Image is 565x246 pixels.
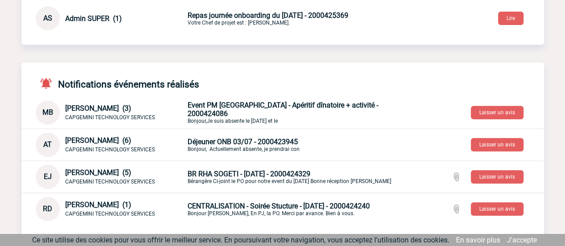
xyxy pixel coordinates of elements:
button: Laisser un avis [471,170,523,183]
h4: Notifications événements réalisés [36,77,199,90]
div: Conversation privée : Client - Agence [36,197,544,221]
p: Votre Chef de projet est : [PERSON_NAME]. [188,11,398,26]
p: Bonjour, Actuellement absente, je prendrai con [188,138,398,152]
span: CAPGEMINI TECHNOLOGY SERVICES [65,211,155,217]
span: CAPGEMINI TECHNOLOGY SERVICES [65,114,155,121]
span: CENTRALISATION - Soirée Stucture - [DATE] - 2000424240 [188,202,370,210]
p: Bérangère Ci-joint le PO pour notre event du [DATE] Bonne réception [PERSON_NAME] [188,170,398,184]
a: J'accepte [507,236,537,244]
button: Laisser un avis [471,106,523,119]
div: Conversation privée : Client - Agence [36,133,544,157]
a: RD [PERSON_NAME] (1) CAPGEMINI TECHNOLOGY SERVICES CENTRALISATION - Soirée Stucture - [DATE] - 20... [36,204,398,213]
span: Déjeuner ONB 03/07 - 2000423945 [188,138,298,146]
span: Repas journée onboarding du [DATE] - 2000425369 [188,11,348,20]
span: Admin SUPER (1) [65,14,122,23]
p: Bonjour [PERSON_NAME], En PJ, la PO. Merci par avance. Bien à vous. [188,202,398,217]
a: En savoir plus [456,236,500,244]
button: Laisser un avis [471,138,523,151]
span: RD [43,204,52,213]
a: EJ [PERSON_NAME] (5) CAPGEMINI TECHNOLOGY SERVICES BR RHA SOGETI - [DATE] - 2000424329Bérangère C... [36,172,398,180]
span: [PERSON_NAME] (3) [65,104,131,113]
a: AT [PERSON_NAME] (6) CAPGEMINI TECHNOLOGY SERVICES Déjeuner ONB 03/07 - 2000423945Bonjour, Actuel... [36,140,398,148]
span: [PERSON_NAME] (6) [65,136,131,145]
a: AS Admin SUPER (1) Repas journée onboarding du [DATE] - 2000425369Votre Chef de projet est : [PER... [36,13,398,22]
div: Conversation privée : Client - Agence [36,6,186,30]
a: MB [PERSON_NAME] (3) CAPGEMINI TECHNOLOGY SERVICES Event PM [GEOGRAPHIC_DATA] - Apéritif dînatoir... [36,108,398,116]
div: Conversation privée : Client - Agence [36,100,544,125]
div: Conversation privée : Client - Agence [36,165,544,189]
span: CAPGEMINI TECHNOLOGY SERVICES [65,146,155,153]
button: Laisser un avis [471,202,523,216]
span: Ce site utilise des cookies pour vous offrir le meilleur service. En poursuivant votre navigation... [32,236,449,244]
span: AT [43,140,52,149]
img: notifications-active-24-px-r.png [39,77,58,90]
p: Bonjour,Je suis absente le [DATE] et le [188,101,398,124]
span: EJ [44,172,52,181]
button: Lire [498,12,523,25]
span: [PERSON_NAME] (1) [65,200,131,209]
span: AS [43,14,52,22]
span: [PERSON_NAME] (5) [65,168,131,177]
span: Event PM [GEOGRAPHIC_DATA] - Apéritif dînatoire + activité - 2000424086 [188,101,378,118]
a: Lire [491,13,531,22]
span: CAPGEMINI TECHNOLOGY SERVICES [65,179,155,185]
span: MB [42,108,53,117]
span: BR RHA SOGETI - [DATE] - 2000424329 [188,170,310,178]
